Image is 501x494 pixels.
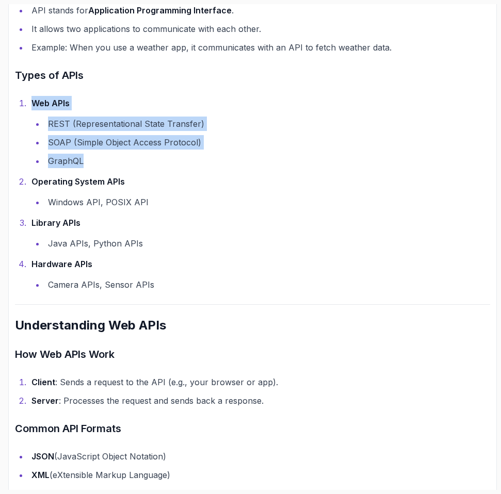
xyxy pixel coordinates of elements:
[45,135,490,150] li: SOAP (Simple Object Access Protocol)
[28,393,490,408] li: : Processes the request and sends back a response.
[28,40,490,55] li: Example: When you use a weather app, it communicates with an API to fetch weather data.
[45,195,490,209] li: Windows API, POSIX API
[28,22,490,36] li: It allows two applications to communicate with each other.
[15,346,490,363] h3: How Web APIs Work
[31,377,55,387] strong: Client
[31,259,92,269] strong: Hardware APIs
[45,154,490,168] li: GraphQL
[45,236,490,251] li: Java APIs, Python APIs
[31,451,54,462] strong: JSON
[31,396,59,406] strong: Server
[31,98,70,108] strong: Web APIs
[45,117,490,131] li: REST (Representational State Transfer)
[31,470,50,480] strong: XML
[28,3,490,18] li: API stands for .
[28,449,490,464] li: (JavaScript Object Notation)
[15,317,490,334] h2: Understanding Web APIs
[45,277,490,292] li: Camera APIs, Sensor APIs
[28,468,490,482] li: (eXtensible Markup Language)
[31,218,80,228] strong: Library APIs
[88,5,232,15] strong: Application Programming Interface
[28,375,490,389] li: : Sends a request to the API (e.g., your browser or app).
[31,176,125,187] strong: Operating System APIs
[15,420,490,437] h3: Common API Formats
[15,67,490,84] h3: Types of APIs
